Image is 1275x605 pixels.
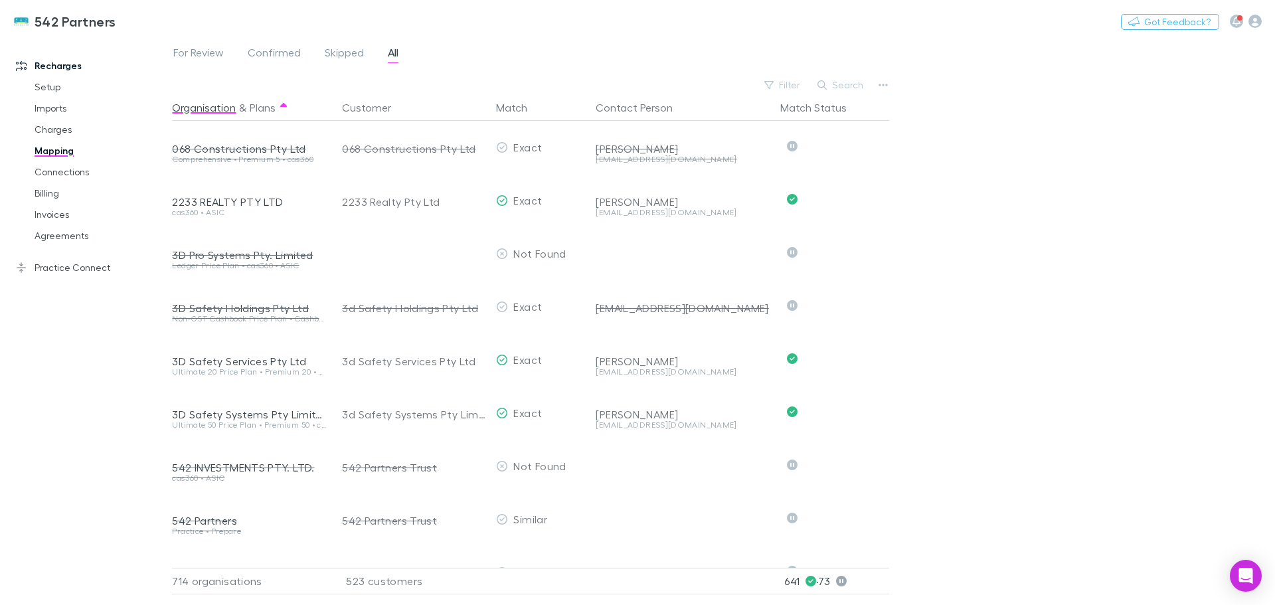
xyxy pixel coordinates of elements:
[513,353,542,366] span: Exact
[172,474,326,482] div: cas360 • ASIC
[172,568,331,594] div: 714 organisations
[172,461,326,474] div: 542 INVESTMENTS PTY. LTD.
[496,94,543,121] button: Match
[172,527,326,535] div: Practice • Prepare
[35,13,116,29] h3: 542 Partners
[596,155,770,163] div: [EMAIL_ADDRESS][DOMAIN_NAME]
[513,513,547,525] span: Similar
[787,460,798,470] svg: Skipped
[342,175,485,228] div: 2233 Realty Pty Ltd
[787,300,798,311] svg: Skipped
[172,142,326,155] div: 068 Constructions Pty Ltd
[172,262,326,270] div: Ledger Price Plan • cas360 • ASIC
[13,13,29,29] img: 542 Partners's Logo
[248,46,301,63] span: Confirmed
[3,257,179,278] a: Practice Connect
[342,547,485,600] div: 542 Partners Trust
[513,300,542,313] span: Exact
[1121,14,1219,30] button: Got Feedback?
[331,568,491,594] div: 523 customers
[21,119,179,140] a: Charges
[172,514,326,527] div: 542 Partners
[784,568,889,594] p: 641 · 73
[342,282,485,335] div: 3d Safety Holdings Pty Ltd
[787,566,798,576] svg: Skipped
[21,76,179,98] a: Setup
[342,388,485,441] div: 3d Safety Systems Pty Limited
[342,441,485,494] div: 542 Partners Trust
[342,494,485,547] div: 542 Partners Trust
[513,247,566,260] span: Not Found
[342,122,485,175] div: 068 Constructions Pty Ltd
[596,209,770,216] div: [EMAIL_ADDRESS][DOMAIN_NAME]
[21,183,179,204] a: Billing
[811,77,871,93] button: Search
[21,98,179,119] a: Imports
[596,408,770,421] div: [PERSON_NAME]
[172,248,326,262] div: 3D Pro Systems Pty. Limited
[513,566,547,578] span: Similar
[21,225,179,246] a: Agreements
[172,355,326,368] div: 3D Safety Services Pty Ltd
[596,195,770,209] div: [PERSON_NAME]
[787,141,798,151] svg: Skipped
[780,94,863,121] button: Match Status
[596,421,770,429] div: [EMAIL_ADDRESS][DOMAIN_NAME]
[596,368,770,376] div: [EMAIL_ADDRESS][DOMAIN_NAME]
[787,406,798,417] svg: Confirmed
[172,408,326,421] div: 3D Safety Systems Pty Limited
[172,195,326,209] div: 2233 REALTY PTY LTD
[596,302,770,315] div: [EMAIL_ADDRESS][DOMAIN_NAME]
[513,460,566,472] span: Not Found
[596,94,689,121] button: Contact Person
[172,209,326,216] div: cas360 • ASIC
[513,141,542,153] span: Exact
[172,302,326,315] div: 3D Safety Holdings Pty Ltd
[1230,560,1262,592] div: Open Intercom Messenger
[172,315,326,323] div: Non-GST Cashbook Price Plan • Cashbook (Non-GST) Price Plan • cas360
[325,46,364,63] span: Skipped
[787,247,798,258] svg: Skipped
[21,140,179,161] a: Mapping
[172,94,236,121] button: Organisation
[250,94,276,121] button: Plans
[596,355,770,368] div: [PERSON_NAME]
[173,46,224,63] span: For Review
[513,406,542,419] span: Exact
[5,5,124,37] a: 542 Partners
[787,194,798,205] svg: Confirmed
[513,194,542,207] span: Exact
[342,94,407,121] button: Customer
[3,55,179,76] a: Recharges
[787,513,798,523] svg: Skipped
[596,142,770,155] div: [PERSON_NAME]
[342,335,485,388] div: 3d Safety Services Pty Ltd
[172,567,326,580] div: 542 Partners Trust Account
[787,353,798,364] svg: Confirmed
[172,155,326,163] div: Comprehensive • Premium 5 • cas360
[172,368,326,376] div: Ultimate 20 Price Plan • Premium 20 • cas360
[172,94,326,121] div: &
[758,77,808,93] button: Filter
[388,46,398,63] span: All
[21,204,179,225] a: Invoices
[21,161,179,183] a: Connections
[172,421,326,429] div: Ultimate 50 Price Plan • Premium 50 • cas360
